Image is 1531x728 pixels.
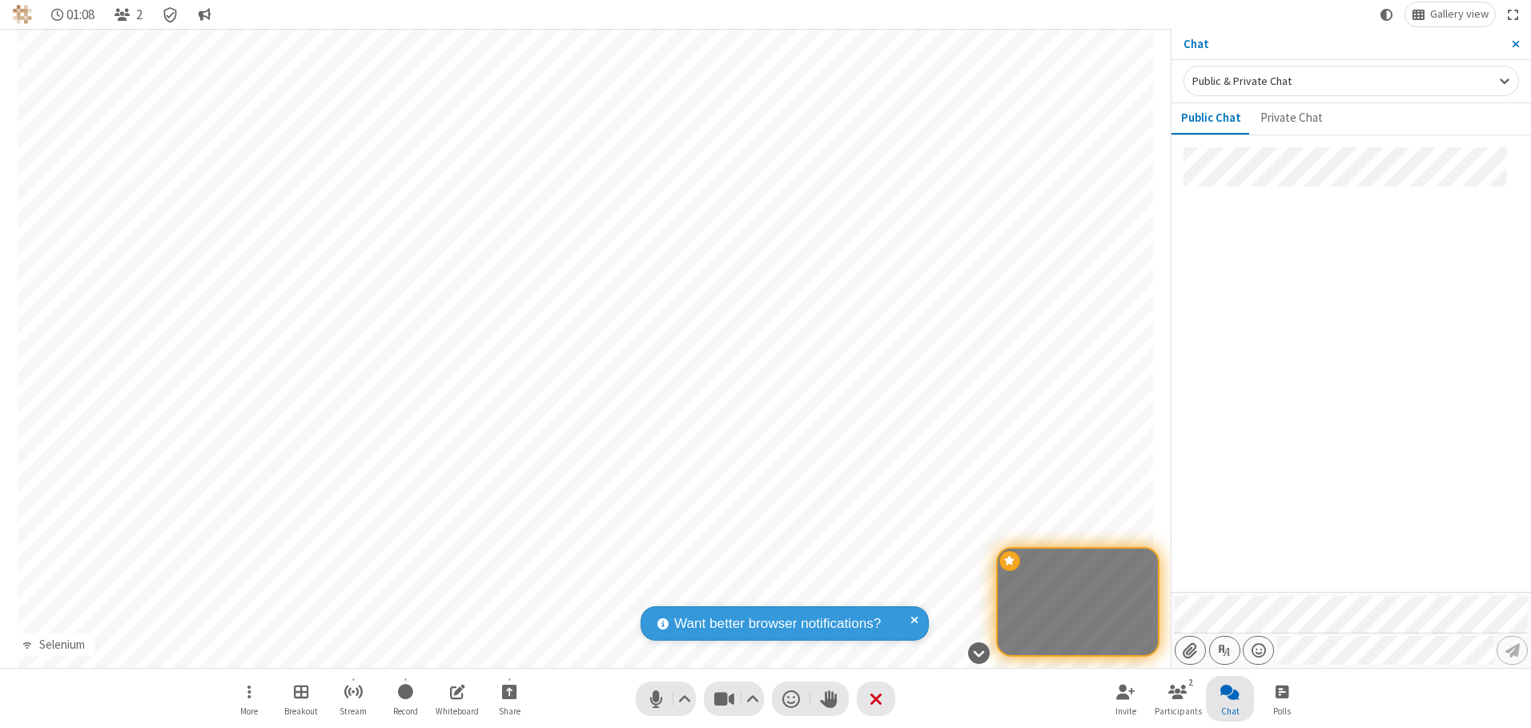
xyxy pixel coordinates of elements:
button: Private Chat [1251,103,1332,134]
button: Fullscreen [1501,2,1525,26]
span: Chat [1221,706,1240,716]
button: Open shared whiteboard [433,676,481,722]
button: Send message [1497,636,1528,665]
button: Hide [962,633,995,672]
span: Want better browser notifications? [674,613,881,634]
button: Close sidebar [1500,29,1531,59]
p: Chat [1183,35,1500,54]
button: Open menu [1243,636,1274,665]
span: Whiteboard [436,706,479,716]
div: Selenium [33,636,90,654]
span: Share [499,706,520,716]
button: Using system theme [1374,2,1400,26]
span: 01:08 [66,7,94,22]
span: Breakout [284,706,318,716]
button: Send a reaction [772,682,810,716]
button: Manage Breakout Rooms [277,676,325,722]
button: Start sharing [485,676,533,722]
button: Open menu [225,676,273,722]
span: Invite [1115,706,1136,716]
span: Polls [1273,706,1291,716]
button: Close chat [1206,676,1254,722]
span: Public & Private Chat [1192,74,1292,88]
button: Raise hand [810,682,849,716]
button: Open participant list [1154,676,1202,722]
button: Start recording [381,676,429,722]
button: Stop video (Alt+V) [704,682,764,716]
button: Start streaming [329,676,377,722]
span: Record [393,706,418,716]
button: Change layout [1405,2,1495,26]
div: Timer [45,2,102,26]
span: More [240,706,258,716]
button: Mute (Alt+A) [636,682,696,716]
button: Conversation [191,2,217,26]
button: Show formatting [1209,636,1240,665]
button: Open poll [1258,676,1306,722]
button: Open participant list [107,2,149,26]
button: End or leave meeting [857,682,895,716]
div: Meeting details Encryption enabled [155,2,186,26]
span: 2 [136,7,143,22]
button: Invite participants (Alt+I) [1102,676,1150,722]
div: 2 [1184,675,1198,690]
button: Public Chat [1171,103,1251,134]
button: Audio settings [674,682,696,716]
span: Stream [340,706,367,716]
img: QA Selenium DO NOT DELETE OR CHANGE [13,5,32,24]
span: Participants [1155,706,1202,716]
span: Gallery view [1430,8,1489,21]
button: Video setting [742,682,764,716]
